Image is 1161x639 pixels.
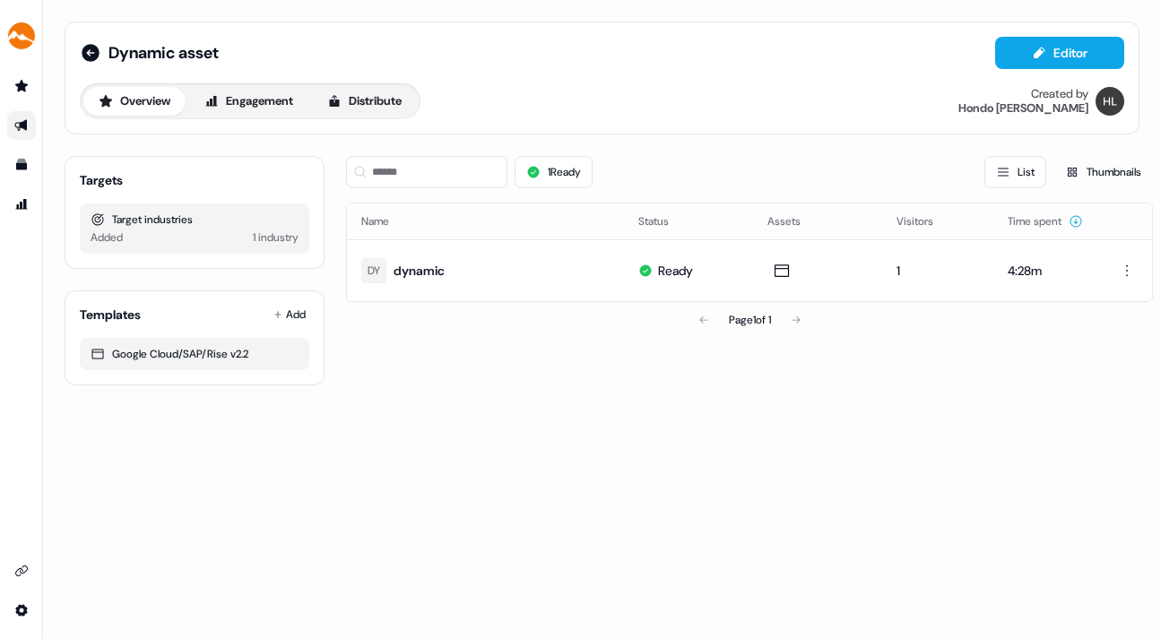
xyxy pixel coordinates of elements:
button: Status [638,205,690,237]
div: Templates [80,306,141,324]
a: Go to integrations [7,557,36,585]
th: Assets [753,203,882,239]
button: Visitors [897,205,955,237]
button: Time spent [1008,205,1083,237]
div: 1 [897,262,979,280]
button: Name [361,205,411,237]
button: List [984,156,1046,188]
a: Go to outbound experience [7,111,36,140]
div: DY [368,262,380,280]
a: Go to attribution [7,190,36,219]
a: Go to integrations [7,596,36,625]
div: Targets [80,171,123,189]
button: Engagement [189,87,308,116]
button: Distribute [312,87,417,116]
button: Thumbnails [1053,156,1153,188]
span: Dynamic asset [108,42,219,64]
img: Hondo [1096,87,1124,116]
div: Created by [1031,87,1088,101]
div: Added [91,229,123,246]
div: dynamic [394,262,445,280]
button: Overview [83,87,186,116]
div: Page 1 of 1 [729,311,771,329]
a: Go to templates [7,151,36,179]
div: 1 industry [253,229,299,246]
div: Target industries [91,211,299,229]
button: Editor [995,37,1124,69]
a: Go to prospects [7,72,36,100]
a: Editor [995,46,1124,65]
button: 1Ready [515,156,593,188]
div: Ready [658,262,693,280]
div: 4:28m [1008,262,1086,280]
div: Google Cloud/SAP/Rise v2.2 [91,345,299,363]
div: Hondo [PERSON_NAME] [958,101,1088,116]
button: Add [270,302,309,327]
